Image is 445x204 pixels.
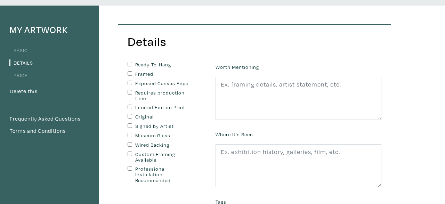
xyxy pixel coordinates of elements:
[216,131,253,138] label: Where It's Been
[135,81,193,87] label: Exposed Canvas Edge
[9,127,90,136] a: Terms and Conditions
[135,71,193,77] label: Framed
[135,152,193,163] label: Custom Framing Available
[9,59,33,66] a: Details
[9,72,28,79] a: Price
[135,142,193,148] label: Wired Backing
[135,166,193,183] label: Professional Installation Recommended
[9,24,90,35] h4: My Artwork
[135,62,193,68] label: Ready-To-Hang
[9,114,90,123] a: Frequently Asked Questions
[135,133,193,139] label: Museum Glass
[9,47,28,54] a: Basic
[135,90,193,101] label: Requires production time
[135,114,193,120] label: Original
[128,34,166,49] h2: Details
[216,63,259,71] label: Worth Mentioning
[9,87,38,96] button: Delete this
[135,105,193,111] label: Limited Edition Print
[135,123,193,129] label: Signed by Artist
